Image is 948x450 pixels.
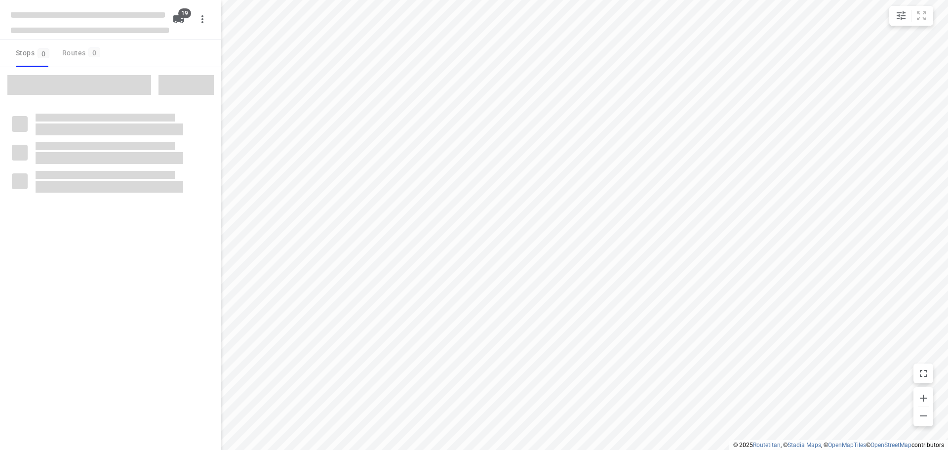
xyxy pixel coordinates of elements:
[889,6,933,26] div: small contained button group
[788,442,821,449] a: Stadia Maps
[753,442,781,449] a: Routetitan
[870,442,911,449] a: OpenStreetMap
[828,442,866,449] a: OpenMapTiles
[891,6,911,26] button: Map settings
[733,442,944,449] li: © 2025 , © , © © contributors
